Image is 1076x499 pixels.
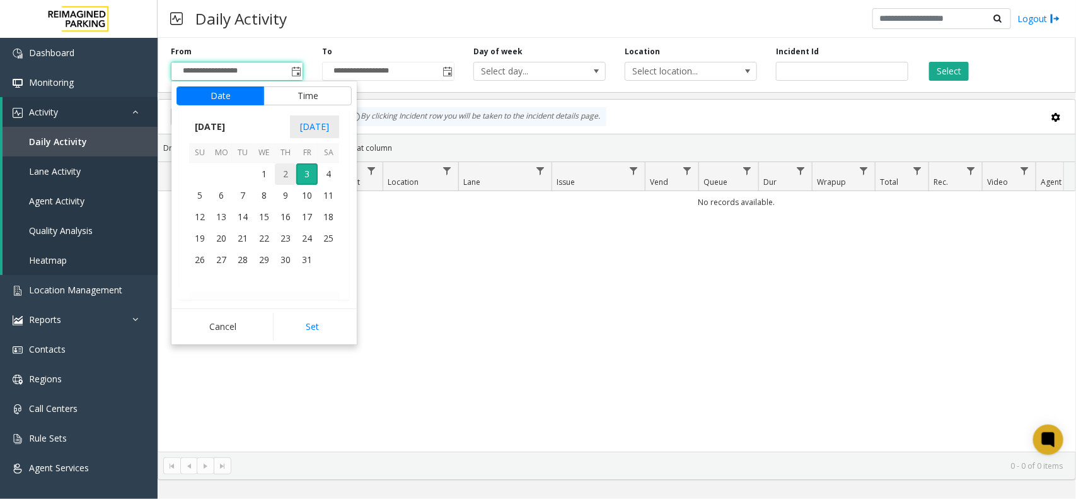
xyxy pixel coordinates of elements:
a: Location Filter Menu [439,162,456,179]
span: 29 [253,249,275,271]
span: 27 [211,249,232,271]
th: Su [189,143,211,163]
label: From [171,46,192,57]
span: 8 [253,185,275,206]
span: 1 [253,163,275,185]
span: 30 [275,249,296,271]
span: 22 [253,228,275,249]
h3: Daily Activity [189,3,293,34]
span: Location [388,177,419,187]
td: Saturday, October 25, 2025 [318,228,339,249]
button: Cancel [176,313,269,341]
span: Select location... [625,62,730,80]
span: Total [880,177,898,187]
span: Wrapup [817,177,846,187]
span: Dur [763,177,777,187]
td: Monday, October 13, 2025 [211,206,232,228]
img: 'icon' [13,49,23,59]
td: Sunday, October 5, 2025 [189,185,211,206]
label: Location [625,46,660,57]
img: 'icon' [13,286,23,296]
img: 'icon' [13,464,23,474]
img: 'icon' [13,78,23,88]
th: Fr [296,143,318,163]
span: Issue [557,177,575,187]
span: 28 [232,249,253,271]
a: Lane Activity [3,156,158,186]
span: 9 [275,185,296,206]
td: Friday, October 31, 2025 [296,249,318,271]
span: Call Centers [29,402,78,414]
a: Vend Filter Menu [679,162,696,179]
span: Toggle popup [289,62,303,80]
span: 24 [296,228,318,249]
span: 14 [232,206,253,228]
td: Thursday, October 9, 2025 [275,185,296,206]
th: Sa [318,143,339,163]
td: Saturday, October 4, 2025 [318,163,339,185]
button: Set [273,313,352,341]
td: Tuesday, October 14, 2025 [232,206,253,228]
td: Friday, October 17, 2025 [296,206,318,228]
td: Wednesday, October 22, 2025 [253,228,275,249]
span: Dashboard [29,47,74,59]
div: Data table [158,162,1075,452]
span: 16 [275,206,296,228]
td: Sunday, October 12, 2025 [189,206,211,228]
a: Quality Analysis [3,216,158,245]
td: Sunday, October 26, 2025 [189,249,211,271]
a: Activity [3,97,158,127]
img: 'icon' [13,315,23,326]
span: 3 [296,163,318,185]
img: 'icon' [13,108,23,118]
td: Sunday, October 19, 2025 [189,228,211,249]
span: 15 [253,206,275,228]
td: Tuesday, October 7, 2025 [232,185,253,206]
td: Monday, October 27, 2025 [211,249,232,271]
a: Rec. Filter Menu [963,162,980,179]
img: 'icon' [13,404,23,414]
a: Heatmap [3,245,158,275]
div: Drag a column header and drop it here to group by that column [158,137,1075,159]
span: [DATE] [189,117,231,136]
a: Agent Activity [3,186,158,216]
span: 6 [211,185,232,206]
th: Mo [211,143,232,163]
span: Lane Activity [29,165,81,177]
span: Daily Activity [29,136,87,148]
a: Lane Filter Menu [532,162,549,179]
td: Thursday, October 30, 2025 [275,249,296,271]
img: 'icon' [13,434,23,444]
span: Location Management [29,284,122,296]
span: 18 [318,206,339,228]
span: 2 [275,163,296,185]
td: Saturday, October 18, 2025 [318,206,339,228]
th: Tu [232,143,253,163]
td: Saturday, October 11, 2025 [318,185,339,206]
span: Agent Activity [29,195,84,207]
a: Queue Filter Menu [739,162,756,179]
span: Quality Analysis [29,225,93,237]
td: Tuesday, October 21, 2025 [232,228,253,249]
span: 21 [232,228,253,249]
img: 'icon' [13,345,23,355]
span: Vend [650,177,668,187]
span: 23 [275,228,296,249]
span: Lane [463,177,480,187]
span: Rule Sets [29,432,67,444]
label: To [322,46,332,57]
th: [DATE] [189,292,339,314]
span: Queue [703,177,727,187]
a: Lot Filter Menu [363,162,380,179]
span: 25 [318,228,339,249]
td: Thursday, October 16, 2025 [275,206,296,228]
kendo-pager-info: 0 - 0 of 0 items [239,461,1063,471]
span: 11 [318,185,339,206]
span: 7 [232,185,253,206]
span: 12 [189,206,211,228]
span: Rec. [934,177,948,187]
th: Th [275,143,296,163]
th: We [253,143,275,163]
span: [DATE] [290,115,339,138]
span: Contacts [29,343,66,355]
